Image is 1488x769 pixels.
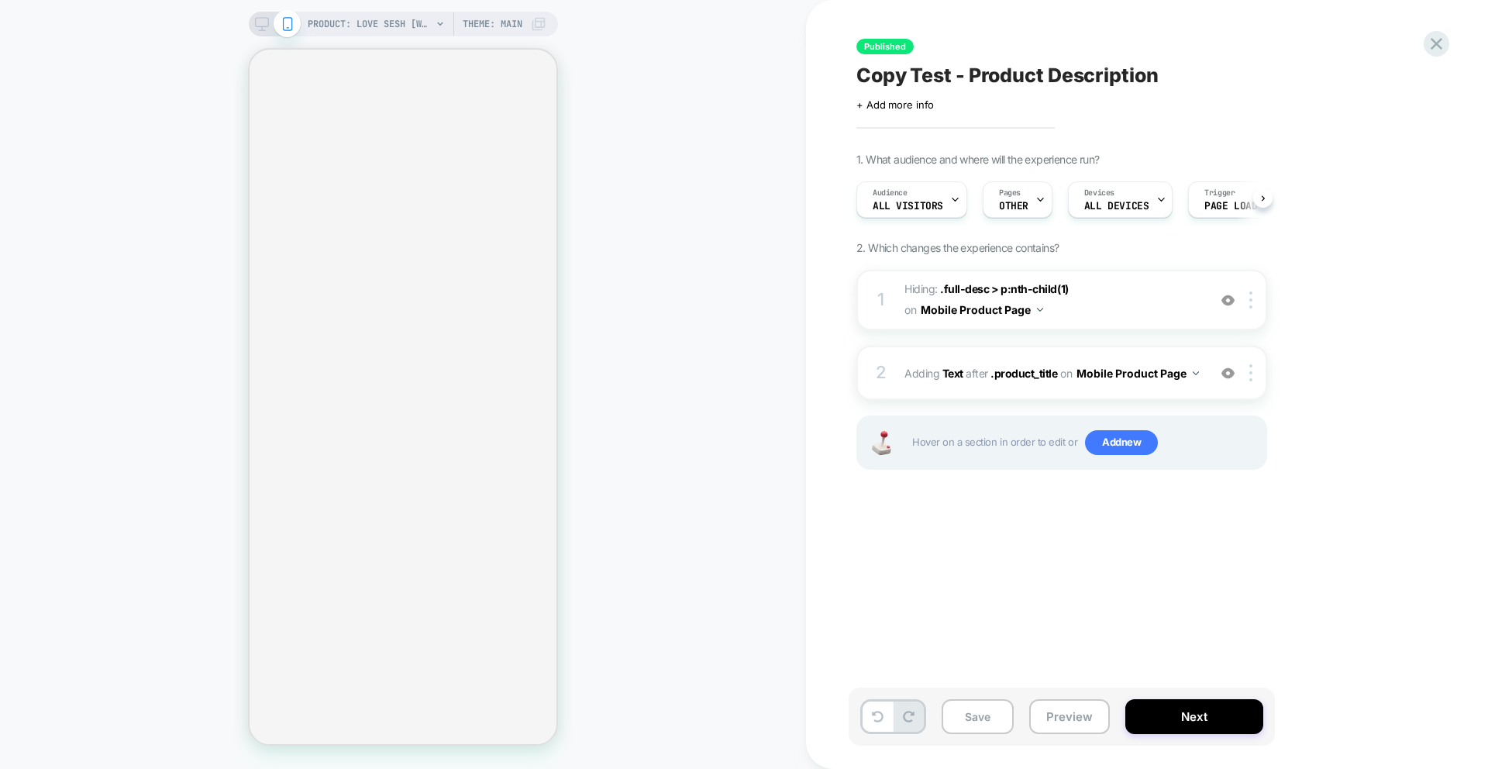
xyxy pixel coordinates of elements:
span: .full-desc > p:nth-child(1) [940,282,1068,295]
span: Published [856,39,914,54]
span: Page Load [1204,201,1257,212]
button: Next [1125,699,1263,734]
button: Mobile Product Page [921,298,1043,321]
span: Audience [873,188,908,198]
span: Copy Test - Product Description [856,64,1159,87]
span: .product_title [990,367,1057,380]
span: Adding [904,367,963,380]
img: close [1249,291,1252,309]
span: Hover on a section in order to edit or [912,430,1258,455]
img: down arrow [1193,371,1199,375]
span: Hiding : [904,279,1200,321]
span: 2. Which changes the experience contains? [856,241,1059,254]
img: Joystick [866,431,897,455]
span: PRODUCT: Love Sesh [water based personal lubricant for women] [308,12,432,36]
span: Trigger [1204,188,1235,198]
span: + Add more info [856,98,934,111]
img: crossed eye [1221,367,1235,380]
span: Devices [1084,188,1114,198]
img: crossed eye [1221,294,1235,307]
img: close [1249,364,1252,381]
span: AFTER [966,367,988,380]
b: Text [942,367,963,380]
span: OTHER [999,201,1028,212]
button: Mobile Product Page [1076,362,1199,384]
span: ALL DEVICES [1084,201,1149,212]
span: Theme: MAIN [463,12,522,36]
div: 1 [873,284,889,316]
span: Add new [1085,430,1158,455]
span: Pages [999,188,1021,198]
img: down arrow [1037,308,1043,312]
span: All Visitors [873,201,943,212]
button: Save [942,699,1014,734]
span: on [1060,364,1072,383]
span: 1. What audience and where will the experience run? [856,153,1099,166]
div: 2 [873,357,889,388]
span: on [904,300,916,319]
button: Preview [1029,699,1110,734]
